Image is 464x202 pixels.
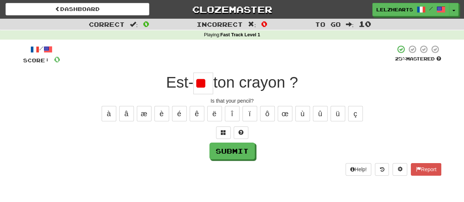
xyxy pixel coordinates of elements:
button: ù [295,106,310,121]
span: Correct [89,21,125,28]
span: To go [315,21,340,28]
button: Help! [346,163,372,176]
button: Submit [209,143,255,159]
span: 0 [54,55,60,64]
button: Single letter hint - you only get 1 per sentence and score half the points! alt+h [234,126,248,139]
span: : [346,21,354,27]
button: é [172,106,187,121]
button: æ [137,106,151,121]
a: Clozemaster [160,3,304,16]
span: lelzhearts [376,6,413,13]
a: lelzhearts / [372,3,449,16]
span: 25 % [395,56,406,62]
button: û [313,106,328,121]
button: Switch sentence to multiple choice alt+p [216,126,231,139]
strong: Fast Track Level 1 [220,32,260,37]
button: ï [242,106,257,121]
button: ë [207,106,222,121]
button: ô [260,106,275,121]
span: Est- [166,74,194,91]
span: ton crayon ? [213,74,298,91]
button: à [102,106,116,121]
span: Incorrect [197,21,243,28]
span: 10 [359,19,371,28]
button: Report [411,163,441,176]
button: œ [278,106,292,121]
button: ê [190,106,204,121]
button: ü [330,106,345,121]
a: Dashboard [6,3,149,15]
span: 0 [261,19,267,28]
button: è [154,106,169,121]
span: : [248,21,256,27]
button: î [225,106,240,121]
span: / [429,6,433,11]
span: 0 [143,19,149,28]
div: Is that your pencil? [23,97,441,104]
span: : [130,21,138,27]
button: Round history (alt+y) [375,163,389,176]
button: ç [348,106,363,121]
div: / [23,45,60,54]
div: Mastered [395,56,441,62]
span: Score: [23,57,50,63]
button: â [119,106,134,121]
